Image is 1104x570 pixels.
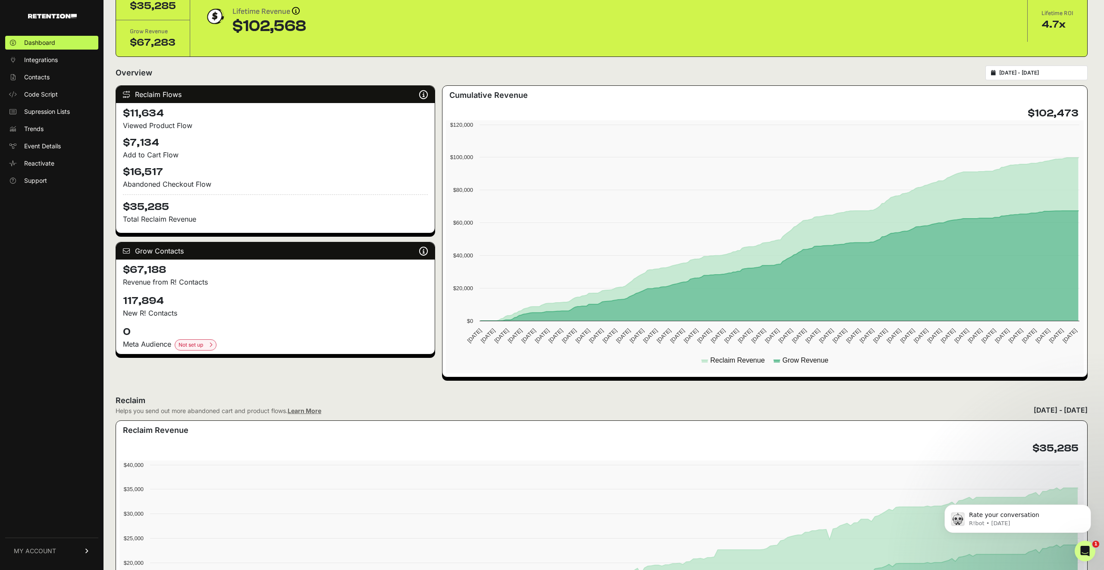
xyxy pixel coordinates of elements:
text: [DATE] [506,327,523,344]
text: Grow Revenue [782,357,828,364]
div: Grow Revenue [130,27,176,36]
span: MY ACCOUNT [14,547,56,555]
text: [DATE] [696,327,713,344]
h4: $11,634 [123,106,428,120]
a: Event Details [5,139,98,153]
text: [DATE] [750,327,767,344]
text: [DATE] [1007,327,1024,344]
div: Viewed Product Flow [123,120,428,131]
span: Contacts [24,73,50,81]
text: [DATE] [533,327,550,344]
span: Dashboard [24,38,55,47]
div: Lifetime Revenue [232,6,306,18]
div: Abandoned Checkout Flow [123,179,428,189]
text: [DATE] [885,327,902,344]
text: [DATE] [763,327,780,344]
h3: Reclaim Revenue [123,424,188,436]
text: [DATE] [479,327,496,344]
text: [DATE] [872,327,888,344]
text: [DATE] [1021,327,1038,344]
span: Event Details [24,142,61,150]
text: $40,000 [453,252,473,259]
a: Reactivate [5,157,98,170]
text: [DATE] [709,327,726,344]
a: Code Script [5,88,98,101]
div: $67,283 [130,36,176,50]
div: Grow Contacts [116,242,435,260]
span: Code Script [24,90,58,99]
text: $60,000 [453,219,473,226]
h2: Reclaim [116,395,321,407]
a: MY ACCOUNT [5,538,98,564]
div: $102,568 [232,18,306,35]
text: [DATE] [547,327,564,344]
h4: $35,285 [1032,442,1079,455]
h4: $102,473 [1028,106,1079,120]
h4: $67,188 [123,263,428,277]
a: Supression Lists [5,105,98,119]
h4: $16,517 [123,165,428,179]
text: [DATE] [994,327,1010,344]
a: Integrations [5,53,98,67]
span: Trends [24,125,44,133]
text: [DATE] [777,327,794,344]
div: Add to Cart Flow [123,150,428,160]
text: [DATE] [1048,327,1064,344]
text: [DATE] [858,327,875,344]
text: [DATE] [466,327,483,344]
text: $80,000 [453,187,473,193]
text: [DATE] [980,327,997,344]
span: Reactivate [24,159,54,168]
a: Learn More [288,407,321,414]
text: [DATE] [1061,327,1078,344]
text: $100,000 [450,154,473,160]
text: [DATE] [601,327,618,344]
text: $20,000 [453,285,473,291]
text: [DATE] [790,327,807,344]
text: $35,000 [124,486,144,492]
text: $120,000 [450,122,473,128]
p: New R! Contacts [123,308,428,318]
text: [DATE] [845,327,862,344]
h4: $7,134 [123,136,428,150]
span: Support [24,176,47,185]
text: [DATE] [913,327,929,344]
text: [DATE] [804,327,821,344]
text: [DATE] [953,327,970,344]
text: [DATE] [574,327,591,344]
text: [DATE] [966,327,983,344]
span: 1 [1092,541,1099,548]
text: [DATE] [723,327,740,344]
a: Support [5,174,98,188]
a: Contacts [5,70,98,84]
a: Trends [5,122,98,136]
iframe: Intercom live chat [1075,541,1095,561]
a: Dashboard [5,36,98,50]
h3: Cumulative Revenue [449,89,528,101]
text: [DATE] [615,327,631,344]
div: [DATE] - [DATE] [1034,405,1088,415]
text: [DATE] [818,327,834,344]
div: 4.7x [1041,18,1073,31]
div: Meta Audience [123,339,428,351]
span: Integrations [24,56,58,64]
text: [DATE] [737,327,753,344]
text: $30,000 [124,510,144,517]
iframe: Intercom notifications message [931,486,1104,547]
text: [DATE] [939,327,956,344]
div: Helps you send out more abandoned cart and product flows. [116,407,321,415]
text: [DATE] [588,327,605,344]
h4: 117,894 [123,294,428,308]
text: [DATE] [926,327,943,344]
text: [DATE] [682,327,699,344]
h2: Overview [116,67,152,79]
text: [DATE] [520,327,537,344]
text: $25,000 [124,535,144,542]
text: [DATE] [628,327,645,344]
text: [DATE] [493,327,510,344]
h4: 0 [123,325,428,339]
text: Reclaim Revenue [710,357,765,364]
text: [DATE] [1034,327,1051,344]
